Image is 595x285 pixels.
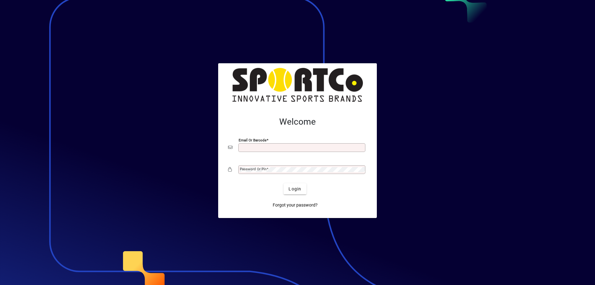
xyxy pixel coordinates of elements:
[284,183,306,194] button: Login
[289,186,301,192] span: Login
[273,202,318,208] span: Forgot your password?
[240,167,267,171] mat-label: Password or Pin
[239,138,267,142] mat-label: Email or Barcode
[270,199,320,211] a: Forgot your password?
[228,117,367,127] h2: Welcome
